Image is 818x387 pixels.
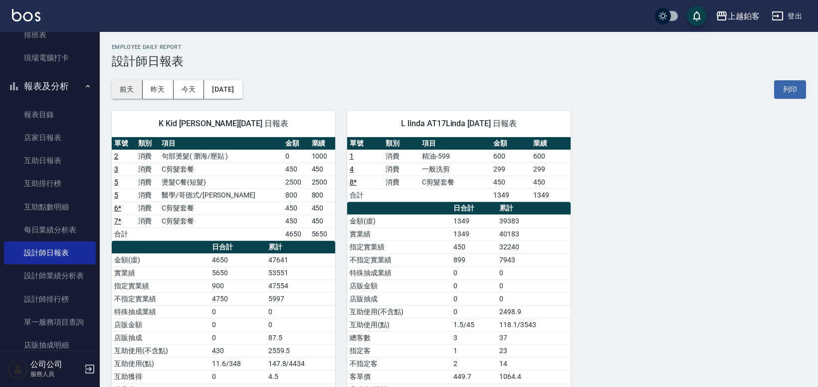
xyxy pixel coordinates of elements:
th: 金額 [283,137,309,150]
a: 互助點數明細 [4,195,96,218]
td: 消費 [383,163,419,176]
td: 1 [451,344,497,357]
td: 5650 [309,227,335,240]
table: a dense table [347,137,571,202]
button: [DATE] [204,80,242,99]
td: 總客數 [347,331,451,344]
td: 5997 [266,292,335,305]
button: 上越鉑客 [712,6,764,26]
a: 排班表 [4,23,96,46]
td: 0 [266,318,335,331]
td: 合計 [347,189,384,201]
th: 類別 [136,137,160,150]
td: 53551 [266,266,335,279]
td: 450 [491,176,531,189]
button: 今天 [174,80,204,99]
td: 7943 [497,253,571,266]
td: 1.5/45 [451,318,497,331]
td: 147.8/4434 [266,357,335,370]
td: 4.5 [266,370,335,383]
td: 互助使用(點) [112,357,209,370]
a: 2 [114,152,118,160]
td: 14 [497,357,571,370]
a: 3 [114,165,118,173]
td: 450 [309,214,335,227]
th: 單號 [347,137,384,150]
td: 1349 [491,189,531,201]
th: 項目 [419,137,491,150]
a: 店販抽成明細 [4,334,96,357]
button: save [687,6,707,26]
td: 0 [451,292,497,305]
td: 299 [491,163,531,176]
td: 299 [531,163,571,176]
td: 一般洗剪 [419,163,491,176]
a: 4 [350,165,354,173]
td: 2498.9 [497,305,571,318]
table: a dense table [112,137,335,241]
td: 0 [283,150,309,163]
td: 0 [209,318,266,331]
a: 每日業績分析表 [4,218,96,241]
a: 現場電腦打卡 [4,46,96,69]
td: 0 [209,305,266,318]
td: 句部燙髮( 瀏海/壓貼 ) [159,150,283,163]
a: 1 [350,152,354,160]
td: 0 [451,305,497,318]
td: 消費 [136,150,160,163]
th: 項目 [159,137,283,150]
td: 店販金額 [347,279,451,292]
td: 0 [497,292,571,305]
td: 互助使用(點) [347,318,451,331]
td: 金額(虛) [347,214,451,227]
td: 消費 [383,150,419,163]
img: Logo [12,9,40,21]
td: 合計 [112,227,136,240]
td: 燙髮C餐(短髮) [159,176,283,189]
td: 23 [497,344,571,357]
a: 互助日報表 [4,149,96,172]
td: 1349 [451,214,497,227]
th: 累計 [266,241,335,254]
button: 登出 [768,7,806,25]
td: 40183 [497,227,571,240]
td: 特殊抽成業績 [112,305,209,318]
td: 實業績 [347,227,451,240]
td: 450 [283,214,309,227]
td: 0 [451,279,497,292]
td: 2 [451,357,497,370]
h5: 公司公司 [30,360,81,370]
h3: 設計師日報表 [112,54,806,68]
td: 不指定實業績 [347,253,451,266]
td: 800 [283,189,309,201]
td: C剪髮套餐 [159,201,283,214]
th: 單號 [112,137,136,150]
td: 互助獲得 [112,370,209,383]
th: 日合計 [451,202,497,215]
td: 450 [283,163,309,176]
td: C剪髮套餐 [419,176,491,189]
td: 1064.4 [497,370,571,383]
td: 指定客 [347,344,451,357]
span: K Kid [PERSON_NAME][DATE] 日報表 [124,119,323,129]
td: 450 [309,201,335,214]
td: 37 [497,331,571,344]
td: 消費 [136,163,160,176]
td: 特殊抽成業績 [347,266,451,279]
td: 實業績 [112,266,209,279]
td: 0 [209,331,266,344]
td: 450 [451,240,497,253]
td: 店販金額 [112,318,209,331]
td: 店販抽成 [347,292,451,305]
a: 店家日報表 [4,126,96,149]
td: 不指定實業績 [112,292,209,305]
td: 450 [531,176,571,189]
td: 0 [497,279,571,292]
td: 醫學/哥德式/[PERSON_NAME] [159,189,283,201]
a: 設計師排行榜 [4,288,96,311]
td: 消費 [383,176,419,189]
td: 449.7 [451,370,497,383]
td: 900 [209,279,266,292]
h2: Employee Daily Report [112,44,806,50]
td: 2500 [309,176,335,189]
